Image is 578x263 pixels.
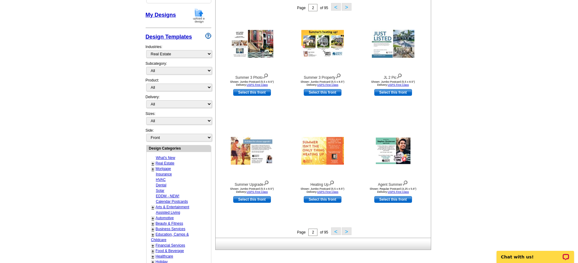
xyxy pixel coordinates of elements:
a: Financial Services [156,243,185,247]
a: Real Estate [156,161,175,165]
a: Design Templates [146,34,192,40]
a: USPS First Class [388,83,409,86]
div: Design Categories [147,145,211,151]
img: upload-design [191,8,207,23]
img: Heating Up [301,137,344,165]
a: USPS First Class [247,83,268,86]
a: Beauty & Fitness [156,221,183,226]
img: Summer Upgrade [231,137,273,165]
a: HVAC [156,178,166,182]
a: + [152,216,154,221]
a: + [152,161,154,166]
img: design-wizard-help-icon.png [205,33,211,39]
img: view design details [263,179,269,186]
img: view design details [396,72,402,79]
span: Page [297,230,306,234]
button: > [342,227,351,235]
button: < [331,3,341,11]
a: Calendar Postcards [156,199,188,204]
a: use this design [304,89,341,96]
a: + [152,221,154,226]
a: Food & Beverage [156,249,184,253]
div: Side: [146,128,211,142]
div: Shown: Jumbo Postcard (5.5 x 8.5") Delivery: [360,80,427,86]
div: Industries: [146,41,211,61]
iframe: LiveChat chat widget [493,244,578,263]
a: Mortgage [156,167,171,171]
img: view design details [263,72,268,79]
a: + [152,227,154,232]
a: + [152,167,154,171]
img: Summer 3 Property [301,30,344,58]
a: + [152,205,154,210]
a: Arts & Entertainment [156,205,189,209]
a: USPS First Class [317,190,338,193]
a: Assisted Living [156,210,180,215]
a: EDDM - NEW! [156,194,179,198]
div: Delivery: [146,94,211,111]
a: + [152,249,154,254]
img: view design details [329,179,334,186]
div: Sizes: [146,111,211,128]
a: USPS First Class [317,83,338,86]
a: My Designs [146,12,176,18]
div: Shown: Jumbo Postcard (5.5 x 8.5") Delivery: [219,80,286,86]
div: Shown: Jumbo Postcard (5.5 x 8.5") Delivery: [289,187,356,193]
a: Healthcare [156,254,173,258]
button: > [342,3,351,11]
a: + [152,232,154,237]
a: Dental [156,183,167,187]
a: Insurance [156,172,172,176]
a: + [152,243,154,248]
a: use this design [233,89,271,96]
div: Summer Upgrade [219,179,286,187]
img: view design details [402,179,408,186]
div: JL 2 Pic [360,72,427,80]
img: Agent Summer [376,138,410,164]
a: USPS First Class [388,190,409,193]
div: Agent Summer [360,179,427,187]
div: Summer 3 Photo [219,72,286,80]
button: < [331,227,341,235]
div: Shown: Jumbo Postcard (5.5 x 8.5") Delivery: [289,80,356,86]
a: + [152,254,154,259]
span: of 95 [320,230,328,234]
div: Subcategory: [146,61,211,78]
a: Automotive [156,216,174,220]
a: use this design [374,89,412,96]
div: Shown: Jumbo Postcard (5.5 x 8.5") Delivery: [219,187,286,193]
div: Heating Up [289,179,356,187]
span: Page [297,6,306,10]
a: use this design [374,196,412,203]
a: use this design [233,196,271,203]
a: Solar [156,189,164,193]
div: Product: [146,78,211,94]
img: Summer 3 Photo [231,30,273,58]
div: Summer 3 Property [289,72,356,80]
div: Shown: Regular Postcard (4.25 x 5.6") Delivery: [360,187,427,193]
a: Education, Camps & Childcare [151,232,189,242]
img: JL 2 Pic [372,30,414,58]
img: view design details [335,72,341,79]
a: Business Services [156,227,185,231]
a: What's New [156,156,175,160]
a: USPS First Class [247,190,268,193]
a: use this design [304,196,341,203]
span: of 95 [320,6,328,10]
